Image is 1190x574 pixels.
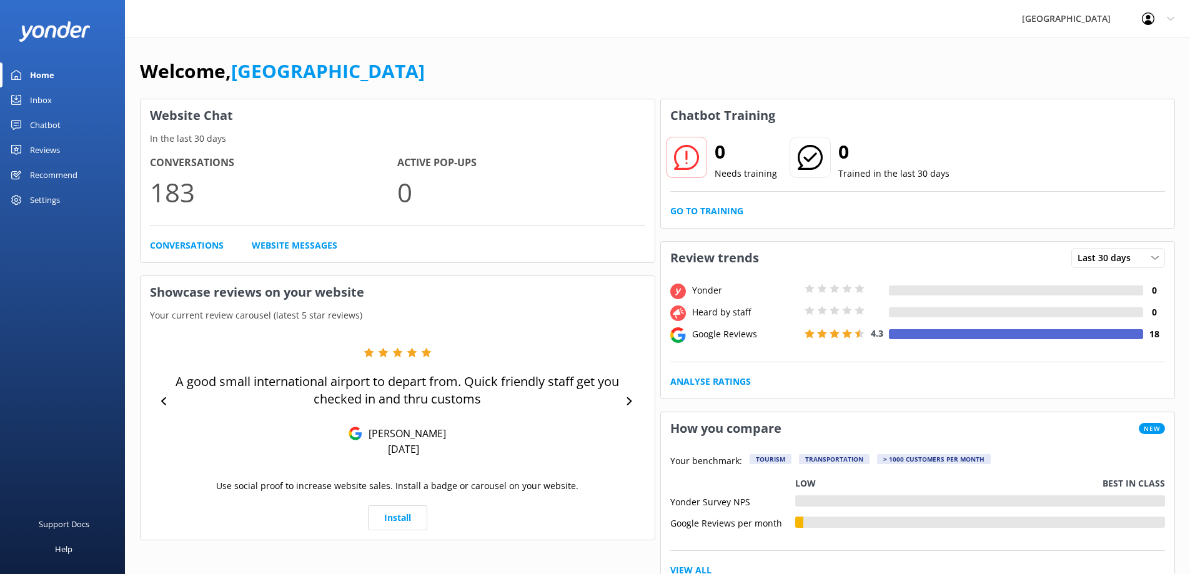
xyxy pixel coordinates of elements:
[750,454,791,464] div: Tourism
[715,137,777,167] h2: 0
[838,167,950,181] p: Trained in the last 30 days
[799,454,870,464] div: Transportation
[30,162,77,187] div: Recommend
[871,327,883,339] span: 4.3
[141,309,655,322] p: Your current review carousel (latest 5 star reviews)
[368,505,427,530] a: Install
[30,87,52,112] div: Inbox
[30,137,60,162] div: Reviews
[252,239,337,252] a: Website Messages
[55,537,72,562] div: Help
[216,479,578,493] p: Use social proof to increase website sales. Install a badge or carousel on your website.
[838,137,950,167] h2: 0
[175,373,620,408] p: A good small international airport to depart from. Quick friendly staff get you checked in and th...
[670,495,795,507] div: Yonder Survey NPS
[1139,423,1165,434] span: New
[715,167,777,181] p: Needs training
[670,204,743,218] a: Go to Training
[1078,251,1138,265] span: Last 30 days
[39,512,89,537] div: Support Docs
[141,276,655,309] h3: Showcase reviews on your website
[661,99,785,132] h3: Chatbot Training
[1103,477,1165,490] p: Best in class
[397,155,645,171] h4: Active Pop-ups
[141,99,655,132] h3: Website Chat
[661,242,768,274] h3: Review trends
[670,375,751,388] a: Analyse Ratings
[1143,284,1165,297] h4: 0
[30,112,61,137] div: Chatbot
[661,412,791,445] h3: How you compare
[1143,327,1165,341] h4: 18
[150,239,224,252] a: Conversations
[877,454,991,464] div: > 1000 customers per month
[689,327,801,341] div: Google Reviews
[349,427,362,440] img: Google Reviews
[150,155,397,171] h4: Conversations
[689,305,801,319] div: Heard by staff
[19,21,91,42] img: yonder-white-logo.png
[795,477,816,490] p: Low
[388,442,419,456] p: [DATE]
[30,62,54,87] div: Home
[150,171,397,213] p: 183
[362,427,446,440] p: [PERSON_NAME]
[140,56,425,86] h1: Welcome,
[30,187,60,212] div: Settings
[397,171,645,213] p: 0
[670,517,795,528] div: Google Reviews per month
[670,454,742,469] p: Your benchmark:
[141,132,655,146] p: In the last 30 days
[689,284,801,297] div: Yonder
[1143,305,1165,319] h4: 0
[231,58,425,84] a: [GEOGRAPHIC_DATA]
